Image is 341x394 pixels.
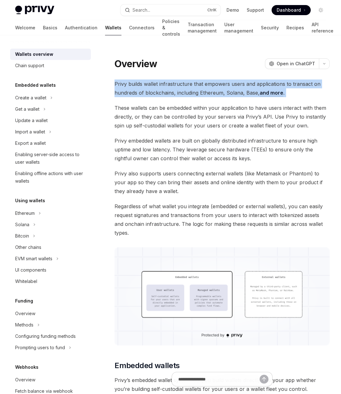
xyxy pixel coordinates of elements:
button: Toggle Prompting users to fund section [10,342,91,353]
h5: Funding [15,297,33,305]
div: UI components [15,266,46,274]
a: Configuring funding methods [10,331,91,342]
div: Overview [15,310,35,317]
div: Ethereum [15,209,35,217]
a: Security [261,20,279,35]
a: Connectors [129,20,155,35]
span: Embedded wallets [115,361,179,371]
div: Enabling offline actions with user wallets [15,170,87,185]
a: Recipes [286,20,304,35]
div: Solana [15,221,29,228]
span: Open in ChatGPT [277,61,315,67]
a: Transaction management [188,20,217,35]
span: Privy builds wallet infrastructure that empowers users and applications to transact on hundreds o... [115,79,330,97]
a: Dashboard [272,5,311,15]
a: Policies & controls [162,20,180,35]
a: Enabling server-side access to user wallets [10,149,91,168]
div: Prompting users to fund [15,344,65,351]
div: Create a wallet [15,94,46,102]
span: Privy also supports users connecting external wallets (like Metamask or Phantom) to your app so t... [115,169,330,196]
span: These wallets can be embedded within your application to have users interact with them directly, ... [115,103,330,130]
a: Update a wallet [10,115,91,126]
a: Export a wallet [10,138,91,149]
div: Import a wallet [15,128,45,136]
div: EVM smart wallets [15,255,52,262]
h5: Webhooks [15,363,38,371]
span: Ctrl K [207,8,217,13]
span: Regardless of what wallet you integrate (embedded or external wallets), you can easily request si... [115,202,330,237]
div: Wallets overview [15,50,53,58]
a: User management [224,20,253,35]
div: Search... [132,6,150,14]
a: Enabling offline actions with user wallets [10,168,91,187]
a: Chain support [10,60,91,71]
button: Toggle dark mode [316,5,326,15]
div: Methods [15,321,33,329]
div: Whitelabel [15,278,37,285]
a: API reference [312,20,333,35]
button: Toggle Solana section [10,219,91,230]
h5: Embedded wallets [15,81,56,89]
button: Open in ChatGPT [265,58,319,69]
button: Open search [121,4,221,16]
div: Bitcoin [15,232,29,240]
a: Support [247,7,264,13]
span: Privy embedded wallets are built on globally distributed infrastructure to ensure high uptime and... [115,136,330,163]
button: Toggle Create a wallet section [10,92,91,103]
a: Authentication [65,20,97,35]
a: Welcome [15,20,35,35]
button: Toggle Import a wallet section [10,126,91,138]
a: Wallets [105,20,121,35]
a: Overview [10,374,91,385]
img: images/walletoverview.png [115,247,330,345]
a: Wallets overview [10,49,91,60]
a: Demo [226,7,239,13]
div: Update a wallet [15,117,48,124]
div: Enabling server-side access to user wallets [15,151,87,166]
a: Overview [10,308,91,319]
a: UI components [10,264,91,276]
div: Configuring funding methods [15,332,76,340]
div: Export a wallet [15,139,46,147]
img: light logo [15,6,54,15]
span: Dashboard [277,7,301,13]
a: Other chains [10,242,91,253]
input: Ask a question... [178,372,260,386]
button: Toggle Get a wallet section [10,103,91,115]
div: Other chains [15,244,41,251]
button: Send message [260,375,268,384]
div: Chain support [15,62,44,69]
button: Toggle Ethereum section [10,208,91,219]
a: and more [260,90,283,96]
h5: Using wallets [15,197,45,204]
h1: Overview [115,58,157,69]
a: Whitelabel [10,276,91,287]
button: Toggle EVM smart wallets section [10,253,91,264]
button: Toggle Bitcoin section [10,230,91,242]
a: Basics [43,20,57,35]
div: Get a wallet [15,105,39,113]
button: Toggle Methods section [10,319,91,331]
div: Overview [15,376,35,384]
